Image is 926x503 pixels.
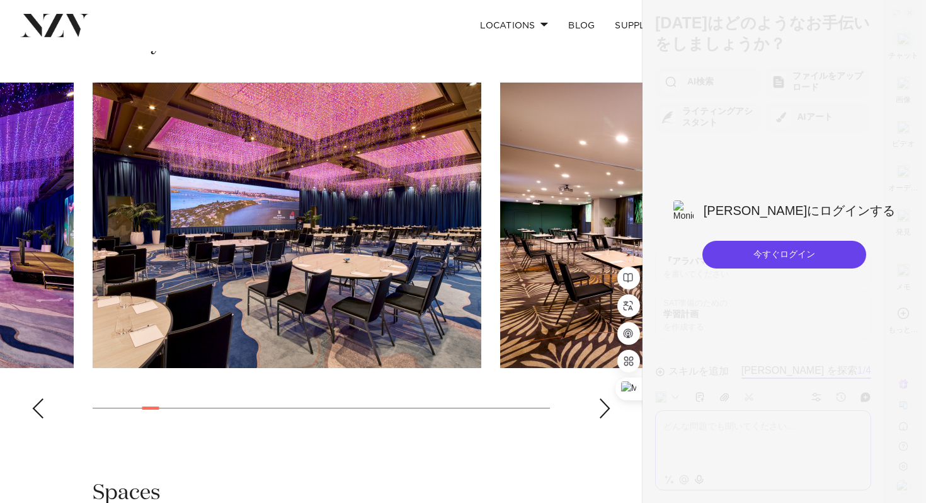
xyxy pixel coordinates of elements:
[500,83,889,368] swiper-slide: 4 / 30
[558,12,605,39] a: BLOG
[470,12,558,39] a: Locations
[93,83,481,368] swiper-slide: 3 / 30
[605,12,676,39] a: SUPPLIERS
[20,14,89,37] img: nzv-logo.png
